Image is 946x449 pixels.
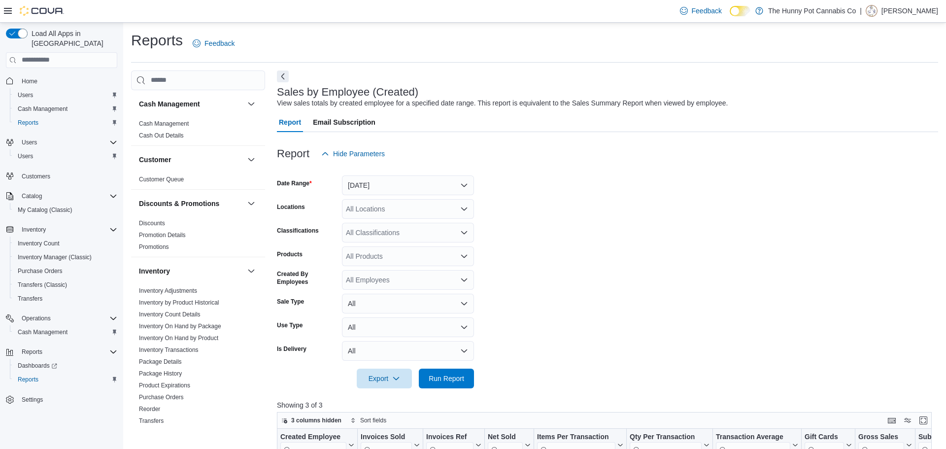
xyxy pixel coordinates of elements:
[10,116,121,130] button: Reports
[139,266,170,276] h3: Inventory
[139,311,201,318] span: Inventory Count Details
[10,325,121,339] button: Cash Management
[22,348,42,356] span: Reports
[139,176,184,183] a: Customer Queue
[14,150,117,162] span: Users
[277,179,312,187] label: Date Range
[342,175,474,195] button: [DATE]
[858,432,904,442] div: Gross Sales
[18,394,47,406] a: Settings
[277,414,345,426] button: 3 columns hidden
[139,231,186,239] span: Promotion Details
[460,252,468,260] button: Open list of options
[277,321,303,329] label: Use Type
[245,98,257,110] button: Cash Management
[139,358,182,366] span: Package Details
[139,299,219,306] a: Inventory by Product Historical
[10,102,121,116] button: Cash Management
[139,334,218,342] span: Inventory On Hand by Product
[18,170,117,182] span: Customers
[139,155,243,165] button: Customer
[139,299,219,307] span: Inventory by Product Historical
[14,374,117,385] span: Reports
[14,265,117,277] span: Purchase Orders
[14,238,64,249] a: Inventory Count
[18,119,38,127] span: Reports
[277,345,306,353] label: Is Delivery
[139,219,165,227] span: Discounts
[2,169,121,183] button: Customers
[14,117,117,129] span: Reports
[139,220,165,227] a: Discounts
[131,118,265,145] div: Cash Management
[28,29,117,48] span: Load All Apps in [GEOGRAPHIC_DATA]
[18,105,68,113] span: Cash Management
[18,171,54,182] a: Customers
[139,322,221,330] span: Inventory On Hand by Package
[22,396,43,404] span: Settings
[139,120,189,128] span: Cash Management
[14,251,117,263] span: Inventory Manager (Classic)
[342,341,474,361] button: All
[692,6,722,16] span: Feedback
[245,265,257,277] button: Inventory
[18,91,33,99] span: Users
[139,394,184,401] a: Purchase Orders
[131,285,265,431] div: Inventory
[10,203,121,217] button: My Catalog (Classic)
[18,137,117,148] span: Users
[346,414,390,426] button: Sort fields
[139,382,190,389] a: Product Expirations
[730,6,750,16] input: Dark Mode
[14,360,61,372] a: Dashboards
[139,335,218,342] a: Inventory On Hand by Product
[277,400,938,410] p: Showing 3 of 3
[280,432,346,442] div: Created Employee
[676,1,726,21] a: Feedback
[14,89,117,101] span: Users
[277,270,338,286] label: Created By Employees
[204,38,235,48] span: Feedback
[18,224,117,236] span: Inventory
[2,189,121,203] button: Catalog
[18,393,117,406] span: Settings
[139,287,197,294] a: Inventory Adjustments
[10,88,121,102] button: Users
[10,250,121,264] button: Inventory Manager (Classic)
[277,148,309,160] h3: Report
[860,5,862,17] p: |
[902,414,913,426] button: Display options
[22,314,51,322] span: Operations
[14,293,46,305] a: Transfers
[419,369,474,388] button: Run Report
[14,103,71,115] a: Cash Management
[22,226,46,234] span: Inventory
[342,294,474,313] button: All
[139,406,160,413] a: Reorder
[14,103,117,115] span: Cash Management
[14,117,42,129] a: Reports
[18,281,67,289] span: Transfers (Classic)
[10,278,121,292] button: Transfers (Classic)
[139,199,243,208] button: Discounts & Promotions
[6,70,117,433] nav: Complex example
[131,173,265,189] div: Customer
[22,138,37,146] span: Users
[2,392,121,407] button: Settings
[14,150,37,162] a: Users
[18,346,46,358] button: Reports
[189,34,238,53] a: Feedback
[333,149,385,159] span: Hide Parameters
[18,190,46,202] button: Catalog
[139,243,169,250] a: Promotions
[18,312,55,324] button: Operations
[139,381,190,389] span: Product Expirations
[131,217,265,257] div: Discounts & Promotions
[18,362,57,370] span: Dashboards
[245,154,257,166] button: Customer
[139,132,184,139] a: Cash Out Details
[22,77,37,85] span: Home
[139,266,243,276] button: Inventory
[14,265,67,277] a: Purchase Orders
